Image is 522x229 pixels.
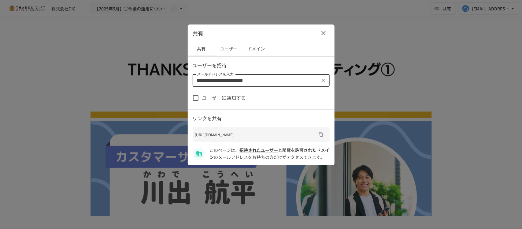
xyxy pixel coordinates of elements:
span: ユーザーに通知する [202,94,246,102]
a: 招待されたユーザー [240,147,278,153]
label: メールアドレスを入力 [197,72,234,77]
span: take-action.jp [210,147,330,160]
button: 共有 [188,42,215,56]
div: 共有 [188,24,335,42]
p: リンクを共有 [193,114,330,122]
button: ドメイン [243,42,270,56]
p: [URL][DOMAIN_NAME] [195,132,316,137]
p: このページは、 と のメールアドレスをお持ちの方だけがアクセスできます。 [210,147,330,160]
p: ユーザーを招待 [193,62,330,69]
button: URLをコピー [316,130,326,139]
button: クリア [319,76,328,85]
button: ユーザー [215,42,243,56]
